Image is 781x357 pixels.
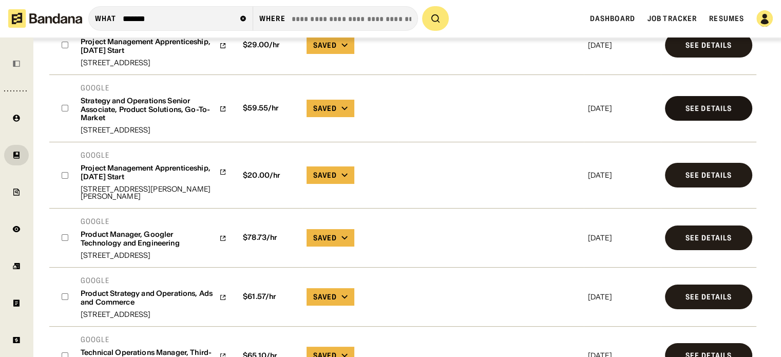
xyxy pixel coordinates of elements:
div: See Details [685,234,732,241]
a: GoogleStrategy and Operations Senior Associate, Product Solutions, Go-To-Market[STREET_ADDRESS] [81,83,226,134]
div: Project Management Apprenticeship, [DATE] Start [81,164,215,181]
div: Google [81,276,226,285]
div: Saved [313,292,337,302]
div: Saved [313,233,337,242]
a: Dashboard [590,14,635,23]
div: [STREET_ADDRESS] [81,126,226,134]
div: [STREET_ADDRESS] [81,311,226,318]
div: Product Manager, Googler Technology and Engineering [81,230,215,248]
div: [STREET_ADDRESS][PERSON_NAME][PERSON_NAME] [81,185,226,200]
div: [DATE] [588,293,657,300]
img: Bandana logotype [8,9,82,28]
div: $ 61.57 /hr [239,292,298,301]
div: Saved [313,104,337,113]
a: GoogleProduct Manager, Googler Technology and Engineering[STREET_ADDRESS] [81,217,226,259]
div: $ 78.73 /hr [239,233,298,242]
div: $ 20.00 /hr [239,171,298,180]
div: Google [81,217,226,226]
div: Where [259,14,285,23]
div: Saved [313,171,337,180]
div: See Details [685,105,732,112]
div: what [95,14,116,23]
a: GoogleProject Management Apprenticeship, [DATE] Start[STREET_ADDRESS][PERSON_NAME][PERSON_NAME] [81,151,226,200]
div: See Details [685,172,732,179]
div: [STREET_ADDRESS] [81,59,226,66]
div: $ 29.00 /hr [239,41,298,49]
a: Resumes [709,14,744,23]
div: See Details [685,293,732,300]
div: Project Management Apprenticeship, [DATE] Start [81,37,215,55]
div: [DATE] [588,42,657,49]
div: Google [81,83,226,92]
div: [DATE] [588,234,657,241]
div: [DATE] [588,172,657,179]
div: $ 59.55 /hr [239,104,298,112]
div: Google [81,335,226,344]
div: Product Strategy and Operations, Ads and Commerce [81,289,215,307]
div: [STREET_ADDRESS] [81,252,226,259]
div: [DATE] [588,105,657,112]
a: GoogleProduct Strategy and Operations, Ads and Commerce[STREET_ADDRESS] [81,276,226,318]
div: See Details [685,42,732,49]
div: Google [81,151,226,160]
div: Strategy and Operations Senior Associate, Product Solutions, Go-To-Market [81,97,215,122]
a: GoogleProject Management Apprenticeship, [DATE] Start[STREET_ADDRESS] [81,24,226,66]
div: Saved [313,41,337,50]
a: Job Tracker [647,14,697,23]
